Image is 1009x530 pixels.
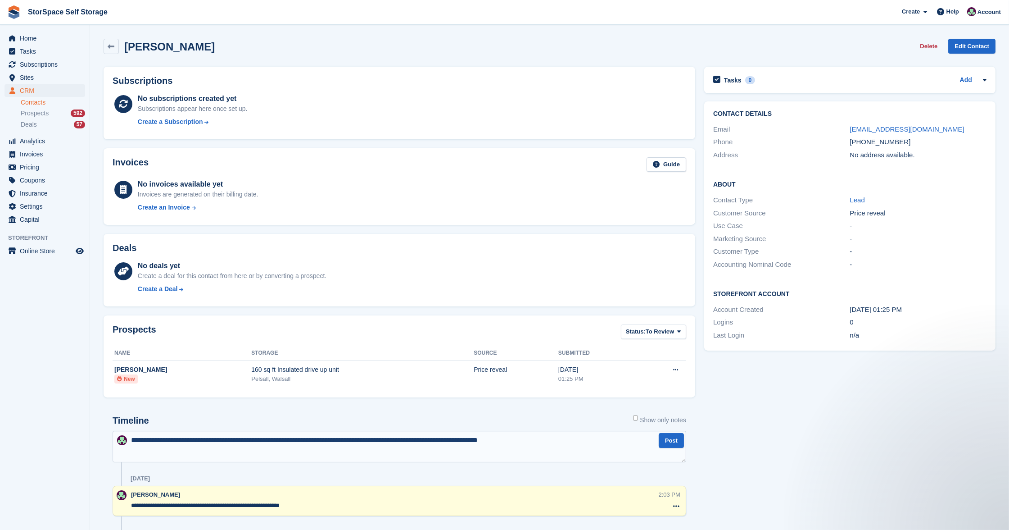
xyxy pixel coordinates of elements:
input: Show only notes [633,416,638,421]
h2: Deals [113,243,136,253]
div: 0 [850,317,987,328]
a: menu [5,213,85,226]
span: Pricing [20,161,74,174]
div: Customer Type [713,247,850,257]
h2: Subscriptions [113,76,686,86]
div: Contact Type [713,195,850,206]
div: [DATE] [558,365,638,375]
h2: About [713,179,986,188]
div: No invoices available yet [138,179,258,190]
div: [DATE] 01:25 PM [850,305,987,315]
div: Create an Invoice [138,203,190,212]
div: Use Case [713,221,850,231]
div: Price reveal [850,208,987,219]
a: menu [5,174,85,187]
a: menu [5,161,85,174]
a: Create a Deal [138,284,326,294]
a: menu [5,84,85,97]
img: stora-icon-8386f47178a22dfd0bd8f6a31ec36ba5ce8667c1dd55bd0f319d3a0aa187defe.svg [7,5,21,19]
a: menu [5,71,85,84]
span: Online Store [20,245,74,257]
span: Analytics [20,135,74,147]
button: Post [659,433,684,448]
span: Tasks [20,45,74,58]
h2: Tasks [724,76,742,84]
a: menu [5,148,85,160]
button: Delete [916,39,941,54]
th: Name [113,346,251,361]
div: Accounting Nominal Code [713,260,850,270]
div: Price reveal [474,365,558,375]
div: Create a deal for this contact from here or by converting a prospect. [138,271,326,281]
a: Edit Contact [948,39,995,54]
a: menu [5,58,85,71]
div: n/a [850,330,987,341]
span: Help [946,7,959,16]
div: Address [713,150,850,160]
a: [EMAIL_ADDRESS][DOMAIN_NAME] [850,125,964,133]
h2: [PERSON_NAME] [124,41,215,53]
span: Insurance [20,187,74,200]
h2: Storefront Account [713,289,986,298]
span: Prospects [21,109,49,118]
div: - [850,247,987,257]
span: Status: [626,327,646,336]
span: Settings [20,200,74,213]
span: Subscriptions [20,58,74,71]
div: 160 sq ft Insulated drive up unit [251,365,474,375]
th: Submitted [558,346,638,361]
div: Email [713,124,850,135]
div: Last Login [713,330,850,341]
div: Phone [713,137,850,147]
div: Invoices are generated on their billing date. [138,190,258,199]
span: Account [977,8,1001,17]
a: menu [5,200,85,213]
span: Deals [21,120,37,129]
div: - [850,234,987,244]
a: StorSpace Self Storage [24,5,111,19]
h2: Invoices [113,157,149,172]
span: Home [20,32,74,45]
div: [PERSON_NAME] [114,365,251,375]
div: [DATE] [131,475,150,482]
div: [PHONE_NUMBER] [850,137,987,147]
th: Storage [251,346,474,361]
span: Storefront [8,233,90,242]
div: No deals yet [138,260,326,271]
div: - [850,260,987,270]
a: menu [5,135,85,147]
li: New [114,375,138,384]
div: Account Created [713,305,850,315]
h2: Contact Details [713,110,986,118]
a: Guide [647,157,686,172]
div: 2:03 PM [659,490,680,499]
span: Create [902,7,920,16]
div: Create a Subscription [138,117,203,127]
a: menu [5,32,85,45]
a: menu [5,45,85,58]
span: Invoices [20,148,74,160]
a: Lead [850,196,865,204]
a: Contacts [21,98,85,107]
div: Subscriptions appear here once set up. [138,104,248,114]
div: Marketing Source [713,234,850,244]
a: Preview store [74,246,85,256]
div: Create a Deal [138,284,178,294]
a: Create an Invoice [138,203,258,212]
img: Ross Hadlington [967,7,976,16]
h2: Prospects [113,324,156,341]
th: Source [474,346,558,361]
div: No address available. [850,150,987,160]
a: Create a Subscription [138,117,248,127]
img: Ross Hadlington [117,435,127,445]
a: Add [960,75,972,86]
a: Deals 57 [21,120,85,129]
label: Show only notes [633,416,686,425]
div: - [850,221,987,231]
div: 0 [745,76,756,84]
a: menu [5,245,85,257]
span: Sites [20,71,74,84]
img: Ross Hadlington [117,490,127,500]
h2: Timeline [113,416,149,426]
span: CRM [20,84,74,97]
